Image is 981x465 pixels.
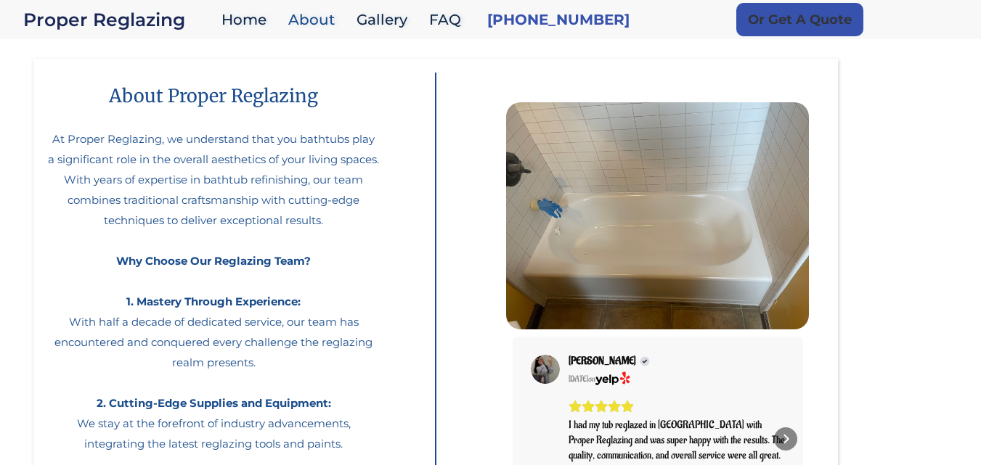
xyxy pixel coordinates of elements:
strong: 2. Cutting-Edge Supplies and Equipment: [97,396,331,410]
a: Or Get A Quote [736,3,863,36]
div: Next [774,427,797,450]
a: Gallery [349,4,422,36]
a: Home [214,4,281,36]
div: Verified Customer [640,356,650,366]
h1: About Proper Reglazing [80,73,347,118]
div: [DATE] [569,374,588,385]
img: Chin K. [531,355,560,384]
a: home [23,9,214,30]
div: on [569,374,595,385]
div: Proper Reglazing [23,9,214,30]
div: Previous [518,427,542,450]
span: [PERSON_NAME] [569,355,636,368]
a: About [281,4,349,36]
a: [PHONE_NUMBER] [487,9,630,30]
div: Rating: 5.0 out of 5 [569,400,785,413]
a: FAQ [422,4,476,36]
strong: Why Choose Our Reglazing Team? 1. Mastery Through Experience: [116,254,311,308]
